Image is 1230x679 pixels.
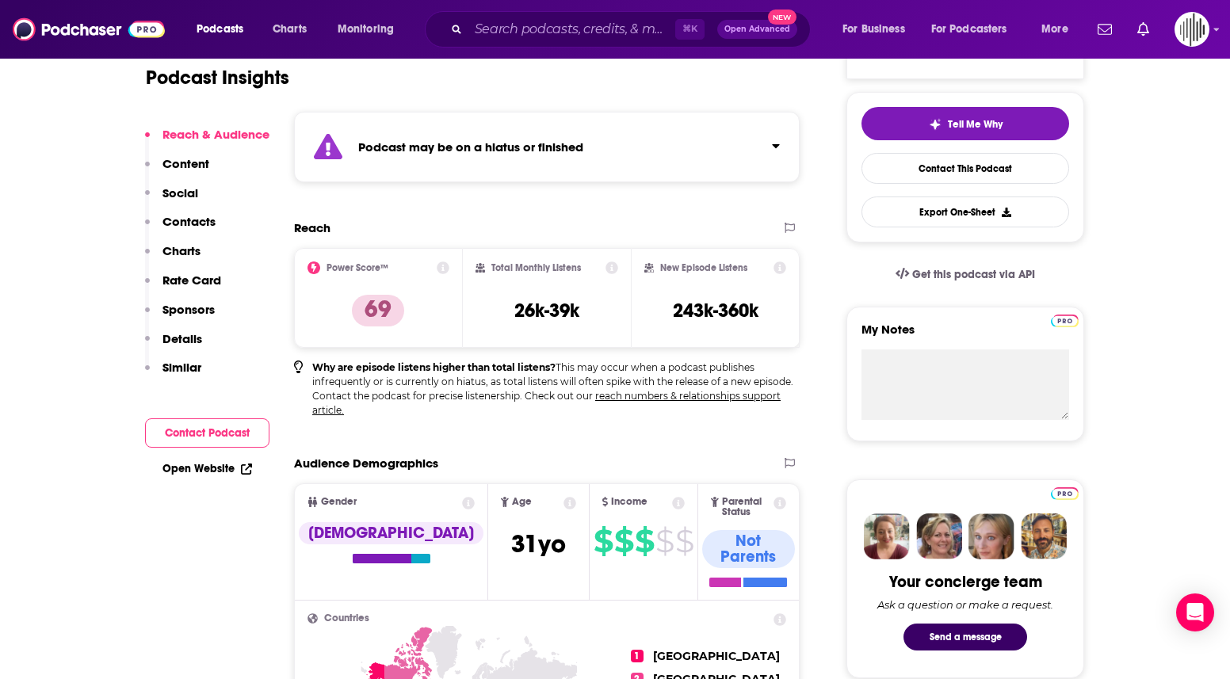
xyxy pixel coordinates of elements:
[162,185,198,200] p: Social
[929,118,942,131] img: tell me why sparkle
[1030,17,1088,42] button: open menu
[145,302,215,331] button: Sponsors
[312,360,800,418] p: This may occur when a podcast publishes infrequently or is currently on hiatus, as total listens ...
[324,613,369,624] span: Countries
[1051,485,1079,500] a: Pro website
[162,243,201,258] p: Charts
[931,18,1007,40] span: For Podcasters
[948,118,1003,131] span: Tell Me Why
[273,18,307,40] span: Charts
[512,497,532,507] span: Age
[889,572,1042,592] div: Your concierge team
[162,462,252,475] a: Open Website
[352,295,404,326] p: 69
[1175,12,1209,47] img: User Profile
[1176,593,1214,631] div: Open Intercom Messenger
[673,299,758,322] h3: 243k-360k
[883,255,1048,294] a: Get this podcast via API
[162,302,215,317] p: Sponsors
[312,361,556,373] b: Why are episode listens higher than total listens?
[660,262,747,273] h2: New Episode Listens
[1131,16,1156,43] a: Show notifications dropdown
[611,497,647,507] span: Income
[675,19,705,40] span: ⌘ K
[864,513,910,559] img: Sydney Profile
[861,196,1069,227] button: Export One-Sheet
[312,390,781,416] a: reach numbers & relationships support article.
[358,139,583,154] strong: Podcast may be on a hiatus or finished
[722,497,771,517] span: Parental Status
[299,522,483,544] div: [DEMOGRAPHIC_DATA]
[594,528,613,554] span: $
[514,299,579,322] h3: 26k-39k
[653,649,780,663] span: [GEOGRAPHIC_DATA]
[262,17,316,42] a: Charts
[145,243,201,273] button: Charts
[831,17,925,42] button: open menu
[916,513,962,559] img: Barbara Profile
[162,360,201,375] p: Similar
[1051,315,1079,327] img: Podchaser Pro
[162,156,209,171] p: Content
[13,14,165,44] img: Podchaser - Follow, Share and Rate Podcasts
[842,18,905,40] span: For Business
[145,360,201,389] button: Similar
[294,220,330,235] h2: Reach
[1175,12,1209,47] span: Logged in as gpg2
[145,185,198,215] button: Social
[861,322,1069,349] label: My Notes
[861,107,1069,140] button: tell me why sparkleTell Me Why
[912,268,1035,281] span: Get this podcast via API
[162,127,269,142] p: Reach & Audience
[1041,18,1068,40] span: More
[717,20,797,39] button: Open AdvancedNew
[197,18,243,40] span: Podcasts
[1021,513,1067,559] img: Jon Profile
[327,262,388,273] h2: Power Score™
[1051,312,1079,327] a: Pro website
[702,530,795,568] div: Not Parents
[294,112,800,182] section: Click to expand status details
[294,456,438,471] h2: Audience Demographics
[921,17,1030,42] button: open menu
[903,624,1027,650] button: Send a message
[768,10,796,25] span: New
[724,25,790,33] span: Open Advanced
[145,127,269,156] button: Reach & Audience
[440,11,826,48] div: Search podcasts, credits, & more...
[1091,16,1118,43] a: Show notifications dropdown
[631,650,644,662] span: 1
[968,513,1014,559] img: Jules Profile
[145,214,216,243] button: Contacts
[635,528,654,554] span: $
[861,153,1069,184] a: Contact This Podcast
[162,331,202,346] p: Details
[468,17,675,42] input: Search podcasts, credits, & more...
[877,598,1053,611] div: Ask a question or make a request.
[162,214,216,229] p: Contacts
[338,18,394,40] span: Monitoring
[614,528,633,554] span: $
[675,528,693,554] span: $
[162,273,221,288] p: Rate Card
[655,528,674,554] span: $
[185,17,264,42] button: open menu
[145,418,269,448] button: Contact Podcast
[145,156,209,185] button: Content
[1051,487,1079,500] img: Podchaser Pro
[145,331,202,360] button: Details
[145,273,221,302] button: Rate Card
[1175,12,1209,47] button: Show profile menu
[146,66,289,90] h1: Podcast Insights
[321,497,357,507] span: Gender
[511,528,566,559] span: 31 yo
[327,17,414,42] button: open menu
[491,262,581,273] h2: Total Monthly Listens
